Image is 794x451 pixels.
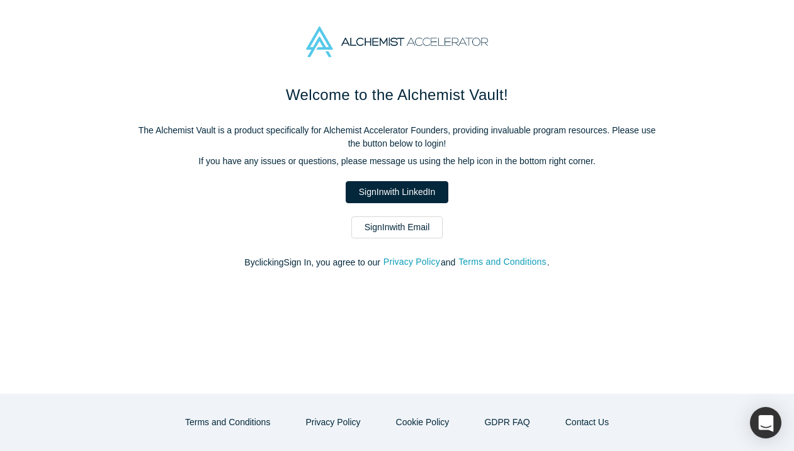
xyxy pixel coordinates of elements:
[383,411,463,433] button: Cookie Policy
[471,411,543,433] a: GDPR FAQ
[172,411,283,433] button: Terms and Conditions
[458,255,547,269] button: Terms and Conditions
[133,256,662,269] p: By clicking Sign In , you agree to our and .
[133,84,662,106] h1: Welcome to the Alchemist Vault!
[133,124,662,150] p: The Alchemist Vault is a product specifically for Alchemist Accelerator Founders, providing inval...
[306,26,487,57] img: Alchemist Accelerator Logo
[346,181,448,203] a: SignInwith LinkedIn
[133,155,662,168] p: If you have any issues or questions, please message us using the help icon in the bottom right co...
[292,411,373,433] button: Privacy Policy
[552,411,622,433] a: Contact Us
[383,255,441,269] button: Privacy Policy
[351,216,443,238] a: SignInwith Email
